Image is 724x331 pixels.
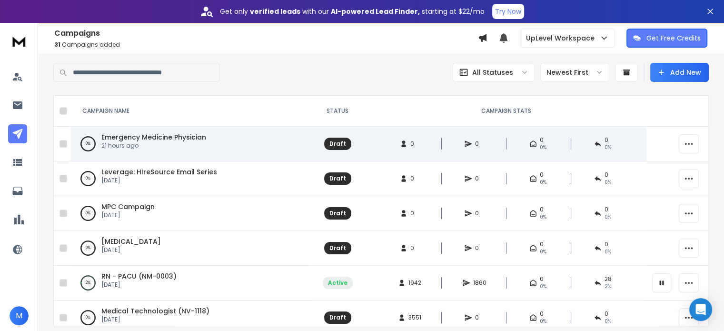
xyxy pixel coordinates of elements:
[605,171,608,179] span: 0
[492,4,524,19] button: Try Now
[10,306,29,325] button: M
[329,244,346,252] div: Draft
[331,7,420,16] strong: AI-powered Lead Finder,
[540,241,544,248] span: 0
[540,248,546,256] span: 0%
[495,7,521,16] p: Try Now
[410,175,420,182] span: 0
[54,40,60,49] span: 31
[605,318,611,325] span: 0%
[101,142,206,150] p: 21 hours ago
[10,32,29,50] img: logo
[101,246,161,254] p: [DATE]
[605,179,611,186] span: 0%
[540,179,546,186] span: 0%
[86,313,90,322] p: 0 %
[605,310,608,318] span: 0
[54,41,478,49] p: Campaigns added
[605,144,611,151] span: 0%
[86,139,90,149] p: 0 %
[540,144,546,151] span: 0%
[540,275,544,283] span: 0
[475,140,485,148] span: 0
[71,161,309,196] td: 0%Leverage: HIreSource Email Series[DATE]
[605,213,611,221] span: 0%
[605,241,608,248] span: 0
[605,136,608,144] span: 0
[410,244,420,252] span: 0
[475,244,485,252] span: 0
[54,28,478,39] h1: Campaigns
[309,96,366,127] th: STATUS
[86,278,90,288] p: 2 %
[408,279,421,287] span: 1942
[329,210,346,217] div: Draft
[329,140,346,148] div: Draft
[101,271,177,281] a: RN - PACU (NM-0003)
[540,63,609,82] button: Newest First
[410,140,420,148] span: 0
[71,96,309,127] th: CAMPAIGN NAME
[540,283,546,291] span: 0%
[101,167,217,177] a: Leverage: HIreSource Email Series
[86,174,90,183] p: 0 %
[101,132,206,142] a: Emergency Medicine Physician
[689,298,712,321] div: Open Intercom Messenger
[329,175,346,182] div: Draft
[101,177,217,184] p: [DATE]
[410,210,420,217] span: 0
[540,171,544,179] span: 0
[540,213,546,221] span: 0%
[71,231,309,266] td: 0%[MEDICAL_DATA][DATE]
[101,202,155,211] a: MPC Campaign
[86,209,90,218] p: 0 %
[540,318,546,325] span: 0%
[101,306,209,316] a: Medical Technologist (NV-1118)
[328,279,347,287] div: Active
[101,211,155,219] p: [DATE]
[605,206,608,213] span: 0
[540,206,544,213] span: 0
[605,283,611,291] span: 2 %
[475,314,485,321] span: 0
[250,7,300,16] strong: verified leads
[646,33,701,43] p: Get Free Credits
[71,196,309,231] td: 0%MPC Campaign[DATE]
[101,237,161,246] a: [MEDICAL_DATA]
[526,33,598,43] p: UpLevel Workspace
[408,314,421,321] span: 3551
[472,68,513,77] p: All Statuses
[101,281,177,289] p: [DATE]
[475,175,485,182] span: 0
[475,210,485,217] span: 0
[366,96,646,127] th: CAMPAIGN STATS
[329,314,346,321] div: Draft
[101,316,209,323] p: [DATE]
[626,29,707,48] button: Get Free Credits
[220,7,485,16] p: Get only with our starting at $22/mo
[71,266,309,301] td: 2%RN - PACU (NM-0003)[DATE]
[473,279,486,287] span: 1860
[71,127,309,161] td: 0%Emergency Medicine Physician21 hours ago
[605,248,611,256] span: 0%
[605,275,612,283] span: 28
[540,310,544,318] span: 0
[650,63,709,82] button: Add New
[86,243,90,253] p: 0 %
[540,136,544,144] span: 0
